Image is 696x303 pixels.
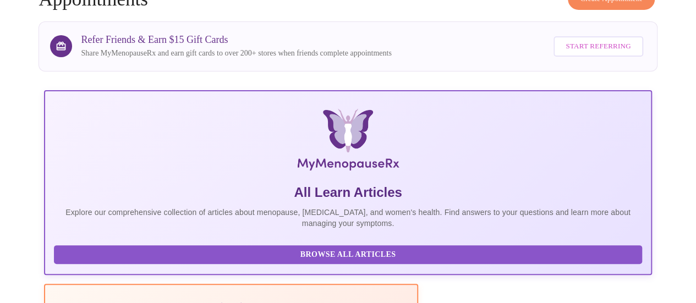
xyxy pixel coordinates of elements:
[54,245,642,265] button: Browse All Articles
[54,207,642,229] p: Explore our comprehensive collection of articles about menopause, [MEDICAL_DATA], and women's hea...
[551,31,645,62] a: Start Referring
[54,184,642,201] h5: All Learn Articles
[81,34,391,46] h3: Refer Friends & Earn $15 Gift Cards
[81,48,391,59] p: Share MyMenopauseRx and earn gift cards to over 200+ stores when friends complete appointments
[566,40,631,53] span: Start Referring
[553,36,643,57] button: Start Referring
[54,249,644,258] a: Browse All Articles
[145,109,550,175] img: MyMenopauseRx Logo
[65,248,631,262] span: Browse All Articles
